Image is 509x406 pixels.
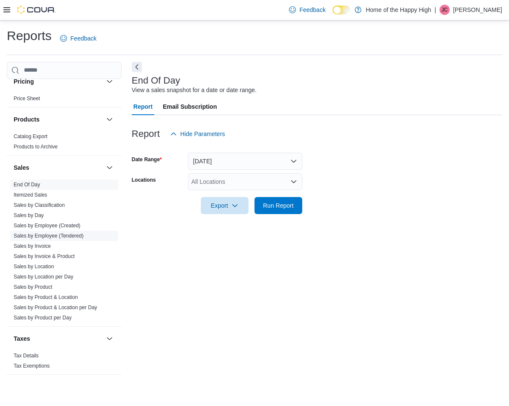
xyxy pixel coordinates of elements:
[201,197,249,214] button: Export
[206,197,243,214] span: Export
[132,86,257,95] div: View a sales snapshot for a date or date range.
[180,130,225,138] span: Hide Parameters
[14,77,34,86] h3: Pricing
[14,133,47,139] a: Catalog Export
[14,223,81,229] a: Sales by Employee (Created)
[440,5,450,15] div: Jeremy Colli
[14,294,78,301] span: Sales by Product & Location
[14,294,78,300] a: Sales by Product & Location
[14,362,50,369] span: Tax Exemptions
[14,243,51,249] a: Sales by Invoice
[14,143,58,150] span: Products to Archive
[14,264,54,270] a: Sales by Location
[14,233,84,239] a: Sales by Employee (Tendered)
[132,75,180,86] h3: End Of Day
[14,253,75,260] span: Sales by Invoice & Product
[104,162,115,173] button: Sales
[14,212,44,218] a: Sales by Day
[442,5,448,15] span: JC
[333,6,350,14] input: Dark Mode
[14,181,40,188] span: End Of Day
[17,6,55,14] img: Cova
[14,115,103,124] button: Products
[7,351,121,374] div: Taxes
[132,62,142,72] button: Next
[167,125,228,142] button: Hide Parameters
[188,153,302,170] button: [DATE]
[14,304,97,310] a: Sales by Product & Location per Day
[14,304,97,311] span: Sales by Product & Location per Day
[14,77,103,86] button: Pricing
[254,197,302,214] button: Run Report
[14,353,39,359] a: Tax Details
[163,98,217,115] span: Email Subscription
[14,253,75,259] a: Sales by Invoice & Product
[14,315,72,321] a: Sales by Product per Day
[14,212,44,219] span: Sales by Day
[132,156,162,163] label: Date Range
[286,1,329,18] a: Feedback
[104,76,115,87] button: Pricing
[133,98,153,115] span: Report
[14,163,29,172] h3: Sales
[14,363,50,369] a: Tax Exemptions
[14,273,73,280] span: Sales by Location per Day
[57,30,100,47] a: Feedback
[14,182,40,188] a: End Of Day
[14,274,73,280] a: Sales by Location per Day
[7,180,121,326] div: Sales
[14,334,30,343] h3: Taxes
[14,352,39,359] span: Tax Details
[263,201,294,210] span: Run Report
[434,5,436,15] p: |
[14,334,103,343] button: Taxes
[132,129,160,139] h3: Report
[7,131,121,155] div: Products
[14,95,40,102] span: Price Sheet
[70,34,96,43] span: Feedback
[14,96,40,101] a: Price Sheet
[14,191,47,198] span: Itemized Sales
[104,114,115,125] button: Products
[14,202,65,209] span: Sales by Classification
[14,192,47,198] a: Itemized Sales
[14,133,47,140] span: Catalog Export
[14,115,40,124] h3: Products
[453,5,502,15] p: [PERSON_NAME]
[14,263,54,270] span: Sales by Location
[104,333,115,344] button: Taxes
[14,314,72,321] span: Sales by Product per Day
[290,178,297,185] button: Open list of options
[366,5,431,15] p: Home of the Happy High
[14,222,81,229] span: Sales by Employee (Created)
[14,144,58,150] a: Products to Archive
[14,284,52,290] a: Sales by Product
[7,27,52,44] h1: Reports
[14,202,65,208] a: Sales by Classification
[7,93,121,107] div: Pricing
[299,6,325,14] span: Feedback
[14,232,84,239] span: Sales by Employee (Tendered)
[132,177,156,183] label: Locations
[14,163,103,172] button: Sales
